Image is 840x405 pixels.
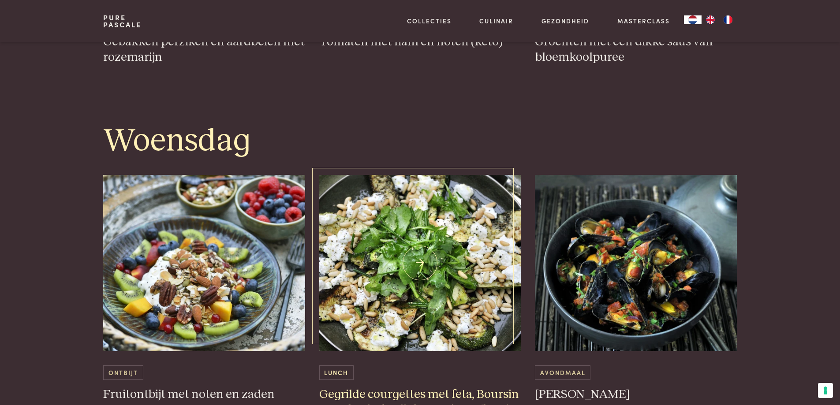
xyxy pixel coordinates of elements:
[684,15,702,24] a: NL
[103,175,305,351] img: Fruitontbijt met noten en zaden
[103,14,142,28] a: PurePascale
[702,15,719,24] a: EN
[535,175,737,351] img: Tajine van mosselen
[103,387,305,402] h3: Fruitontbijt met noten en zaden
[617,16,670,26] a: Masterclass
[407,16,452,26] a: Collecties
[535,387,737,402] h3: [PERSON_NAME]
[103,34,305,65] h3: Gebakken perziken en aardbeien met rozemarijn
[541,16,589,26] a: Gezondheid
[103,175,305,402] a: Fruitontbijt met noten en zaden Ontbijt Fruitontbijt met noten en zaden
[319,175,521,351] img: Gegrilde courgettes met feta, Boursin en gebruinde pijnboompitten (keto)
[103,365,143,380] span: Ontbijt
[319,365,354,380] span: Lunch
[818,383,833,398] button: Uw voorkeuren voor toestemming voor trackingtechnologieën
[479,16,513,26] a: Culinair
[103,121,736,161] h1: Woensdag
[702,15,737,24] ul: Language list
[535,175,737,402] a: Tajine van mosselen Avondmaal [PERSON_NAME]
[719,15,737,24] a: FR
[535,365,590,380] span: Avondmaal
[684,15,702,24] div: Language
[535,34,737,65] h3: Groenten met een dikke saus van bloemkoolpuree
[684,15,737,24] aside: Language selected: Nederlands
